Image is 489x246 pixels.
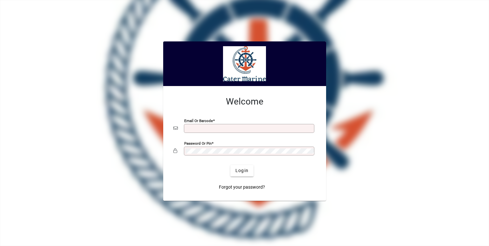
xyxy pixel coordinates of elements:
mat-label: Password or Pin [184,141,212,145]
a: Forgot your password? [216,182,268,193]
button: Login [230,165,254,177]
mat-label: Email or Barcode [184,118,213,123]
span: Forgot your password? [219,184,265,191]
h2: Welcome [173,96,316,107]
span: Login [235,167,248,174]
